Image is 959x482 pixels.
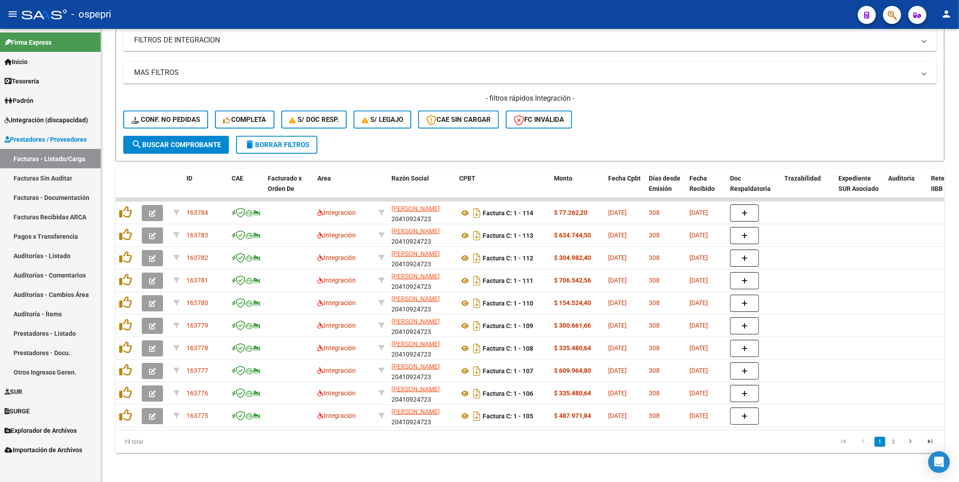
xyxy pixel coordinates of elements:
strong: Factura C: 1 - 107 [483,367,533,375]
span: Prestadores / Proveedores [5,134,87,144]
i: Descargar documento [471,228,483,243]
span: [DATE] [608,209,627,216]
span: CAE SIN CARGAR [426,116,491,124]
span: [DATE] [689,389,708,397]
span: 163784 [186,209,208,216]
span: [DATE] [689,209,708,216]
mat-icon: menu [7,9,18,19]
div: Open Intercom Messenger [928,451,950,473]
span: Integración [317,389,356,397]
i: Descargar documento [471,296,483,311]
span: 308 [649,367,660,374]
mat-icon: search [131,139,142,150]
span: Integración [317,344,356,352]
button: S/ Doc Resp. [281,111,347,129]
span: [DATE] [608,389,627,397]
strong: Factura C: 1 - 105 [483,412,533,420]
span: FC Inválida [514,116,564,124]
a: go to last page [922,437,939,447]
i: Descargar documento [471,251,483,265]
datatable-header-cell: Monto [550,169,605,209]
span: 163781 [186,277,208,284]
span: Firma Express [5,37,51,47]
mat-icon: person [941,9,952,19]
datatable-header-cell: CPBT [456,169,550,209]
i: Descargar documento [471,364,483,378]
span: 163780 [186,299,208,306]
span: [DATE] [689,412,708,419]
span: ID [186,175,192,182]
span: 163777 [186,367,208,374]
mat-panel-title: MAS FILTROS [134,68,915,78]
span: 308 [649,254,660,261]
span: 163782 [186,254,208,261]
strong: $ 77.262,20 [554,209,587,216]
div: 20410924723 [391,204,452,222]
span: [DATE] [689,344,708,352]
span: Integración [317,367,356,374]
strong: Factura C: 1 - 113 [483,232,533,239]
span: S/ legajo [362,116,403,124]
span: 308 [649,344,660,352]
a: go to previous page [855,437,872,447]
i: Descargar documento [471,273,483,288]
span: Fecha Recibido [689,175,715,192]
span: Integración [317,299,356,306]
span: 308 [649,232,660,239]
a: 2 [888,437,899,447]
span: 163783 [186,232,208,239]
strong: Factura C: 1 - 112 [483,255,533,262]
span: [PERSON_NAME] [391,318,440,325]
span: Padrón [5,96,33,106]
span: Días desde Emisión [649,175,680,192]
strong: Factura C: 1 - 109 [483,322,533,329]
span: Buscar Comprobante [131,141,221,149]
span: Integración (discapacidad) [5,115,88,125]
span: Importación de Archivos [5,445,82,455]
span: Facturado x Orden De [268,175,302,192]
mat-expansion-panel-header: MAS FILTROS [123,62,937,83]
a: go to next page [902,437,919,447]
span: Monto [554,175,573,182]
datatable-header-cell: Doc Respaldatoria [726,169,781,209]
datatable-header-cell: Fecha Cpbt [605,169,645,209]
strong: $ 300.661,66 [554,322,591,329]
span: Tesorería [5,76,39,86]
span: Integración [317,232,356,239]
span: S/ Doc Resp. [289,116,339,124]
datatable-header-cell: Razón Social [388,169,456,209]
i: Descargar documento [471,409,483,423]
span: SUR [5,387,22,397]
span: [PERSON_NAME] [391,227,440,235]
span: Integración [317,254,356,261]
span: Area [317,175,331,182]
span: Completa [223,116,266,124]
span: [DATE] [689,254,708,261]
span: Integración [317,209,356,216]
strong: $ 706.542,56 [554,277,591,284]
span: Integración [317,412,356,419]
span: CAE [232,175,243,182]
span: [DATE] [608,412,627,419]
span: [DATE] [608,277,627,284]
li: page 2 [887,434,900,450]
i: Descargar documento [471,319,483,333]
span: 163776 [186,389,208,397]
span: Trazabilidad [784,175,821,182]
span: Expediente SUR Asociado [838,175,879,192]
strong: $ 487.971,84 [554,412,591,419]
span: [PERSON_NAME] [391,408,440,415]
h4: - filtros rápidos Integración - [123,93,937,103]
datatable-header-cell: Facturado x Orden De [264,169,314,209]
i: Descargar documento [471,341,483,356]
div: 20410924723 [391,316,452,335]
div: 19 total [116,431,280,453]
span: Borrar Filtros [244,141,309,149]
span: 308 [649,322,660,329]
span: 308 [649,389,660,397]
div: 20410924723 [391,271,452,290]
datatable-header-cell: Area [314,169,375,209]
span: [PERSON_NAME] [391,295,440,302]
div: 20410924723 [391,407,452,426]
span: 163775 [186,412,208,419]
